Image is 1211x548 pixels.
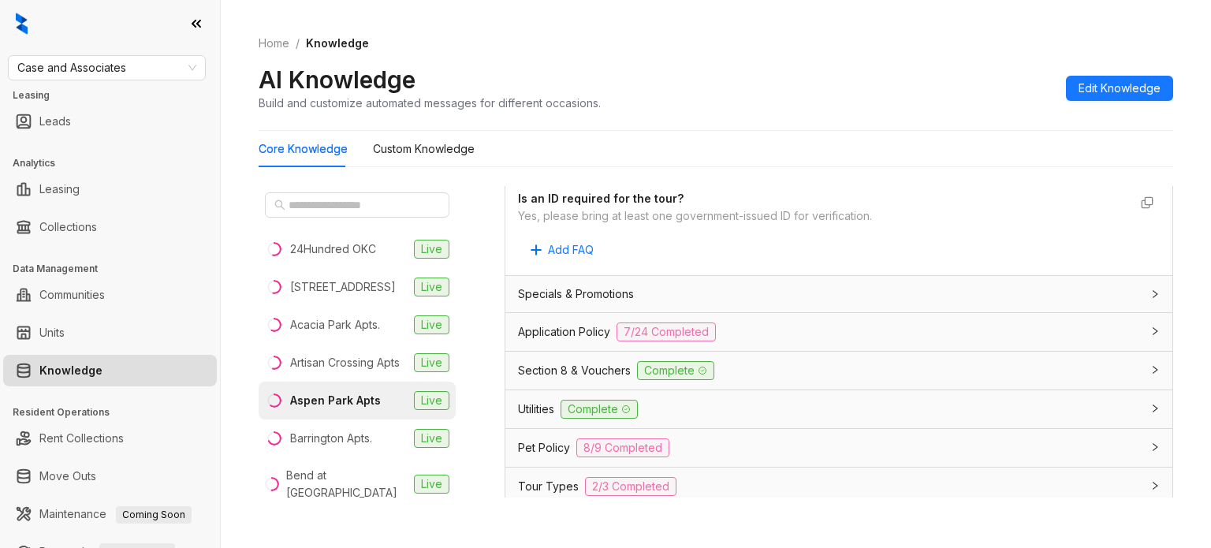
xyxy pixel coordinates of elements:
[518,401,554,418] span: Utilities
[617,322,716,341] span: 7/24 Completed
[518,207,1128,225] div: Yes, please bring at least one government-issued ID for verification.
[414,240,449,259] span: Live
[505,468,1172,505] div: Tour Types2/3 Completed
[1079,80,1161,97] span: Edit Knowledge
[39,279,105,311] a: Communities
[290,354,400,371] div: Artisan Crossing Apts
[296,35,300,52] li: /
[576,438,669,457] span: 8/9 Completed
[255,35,293,52] a: Home
[1066,76,1173,101] button: Edit Knowledge
[39,317,65,349] a: Units
[585,477,676,496] span: 2/3 Completed
[13,88,220,103] h3: Leasing
[518,478,579,495] span: Tour Types
[373,140,475,158] div: Custom Knowledge
[286,467,408,501] div: Bend at [GEOGRAPHIC_DATA]
[290,278,396,296] div: [STREET_ADDRESS]
[548,241,594,259] span: Add FAQ
[13,405,220,419] h3: Resident Operations
[505,352,1172,390] div: Section 8 & VouchersComplete
[505,429,1172,467] div: Pet Policy8/9 Completed
[3,460,217,492] li: Move Outs
[518,285,634,303] span: Specials & Promotions
[561,400,638,419] span: Complete
[39,423,124,454] a: Rent Collections
[505,390,1172,428] div: UtilitiesComplete
[518,237,606,263] button: Add FAQ
[505,276,1172,312] div: Specials & Promotions
[290,430,372,447] div: Barrington Apts.
[1150,404,1160,413] span: collapsed
[39,173,80,205] a: Leasing
[1150,481,1160,490] span: collapsed
[414,278,449,296] span: Live
[414,429,449,448] span: Live
[39,211,97,243] a: Collections
[259,140,348,158] div: Core Knowledge
[290,316,380,334] div: Acacia Park Apts.
[274,199,285,211] span: search
[518,439,570,457] span: Pet Policy
[1150,326,1160,336] span: collapsed
[3,173,217,205] li: Leasing
[39,460,96,492] a: Move Outs
[3,498,217,530] li: Maintenance
[290,240,376,258] div: 24Hundred OKC
[116,506,192,524] span: Coming Soon
[3,423,217,454] li: Rent Collections
[3,317,217,349] li: Units
[39,106,71,137] a: Leads
[3,355,217,386] li: Knowledge
[518,192,684,205] strong: Is an ID required for the tour?
[518,362,631,379] span: Section 8 & Vouchers
[518,323,610,341] span: Application Policy
[290,392,381,409] div: Aspen Park Apts
[505,313,1172,351] div: Application Policy7/24 Completed
[13,262,220,276] h3: Data Management
[259,65,415,95] h2: AI Knowledge
[1150,365,1160,375] span: collapsed
[637,361,714,380] span: Complete
[414,475,449,494] span: Live
[1150,289,1160,299] span: collapsed
[39,355,102,386] a: Knowledge
[16,13,28,35] img: logo
[414,391,449,410] span: Live
[306,36,369,50] span: Knowledge
[3,211,217,243] li: Collections
[3,106,217,137] li: Leads
[3,279,217,311] li: Communities
[17,56,196,80] span: Case and Associates
[414,353,449,372] span: Live
[1150,442,1160,452] span: collapsed
[414,315,449,334] span: Live
[259,95,601,111] div: Build and customize automated messages for different occasions.
[13,156,220,170] h3: Analytics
